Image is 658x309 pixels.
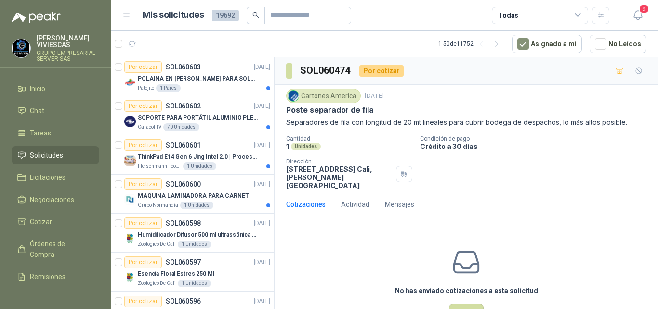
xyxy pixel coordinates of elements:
[12,12,61,23] img: Logo peakr
[395,285,538,296] h3: No has enviado cotizaciones a esta solicitud
[30,172,66,183] span: Licitaciones
[365,92,384,101] p: [DATE]
[124,155,136,166] img: Company Logo
[138,269,214,279] p: Esencia Floral Estres 250 Ml
[166,64,201,70] p: SOL060603
[12,268,99,286] a: Remisiones
[166,142,201,148] p: SOL060601
[124,100,162,112] div: Por cotizar
[254,258,270,267] p: [DATE]
[178,280,211,287] div: 1 Unidades
[30,128,51,138] span: Tareas
[438,36,504,52] div: 1 - 50 de 11752
[111,175,274,214] a: Por cotizarSOL060600[DATE] Company LogoMAQUINA LAMINADORA PARA CARNETGrupo Normandía1 Unidades
[183,162,216,170] div: 1 Unidades
[124,139,162,151] div: Por cotizar
[359,65,404,77] div: Por cotizar
[291,143,321,150] div: Unidades
[341,199,369,210] div: Actividad
[12,235,99,264] a: Órdenes de Compra
[124,296,162,307] div: Por cotizar
[124,77,136,88] img: Company Logo
[166,298,201,305] p: SOL060596
[138,241,176,248] p: Zoologico De Cali
[254,180,270,189] p: [DATE]
[12,213,99,231] a: Cotizar
[37,35,99,48] p: [PERSON_NAME] VIVIESCAS
[498,10,518,21] div: Todas
[124,233,136,244] img: Company Logo
[286,117,646,128] p: Separadores de fila con longitud de 20 mt lineales para cubrir bodega de despachos, lo más altos ...
[138,84,154,92] p: Patojito
[124,61,162,73] div: Por cotizar
[252,12,259,18] span: search
[590,35,646,53] button: No Leídos
[286,165,392,189] p: [STREET_ADDRESS] Cali , [PERSON_NAME][GEOGRAPHIC_DATA]
[163,123,199,131] div: 70 Unidades
[30,106,44,116] span: Chat
[166,103,201,109] p: SOL060602
[254,141,270,150] p: [DATE]
[138,152,258,161] p: ThinkPad E14 Gen 6 Jing Intel 2.0 | Procesador Intel Core Ultra 5 125U ( 12
[30,194,74,205] span: Negociaciones
[254,219,270,228] p: [DATE]
[138,113,258,122] p: SOPORTE PARA PORTÁTIL ALUMINIO PLEGABLE VTA
[629,7,646,24] button: 9
[143,8,204,22] h1: Mis solicitudes
[30,83,45,94] span: Inicio
[254,63,270,72] p: [DATE]
[124,116,136,127] img: Company Logo
[180,202,213,209] div: 1 Unidades
[138,230,258,240] p: Humidificador Difusor 500 ml ultrassônica Residencial Ultrassônico 500ml con voltaje de blanco
[166,220,201,227] p: SOL060598
[212,10,239,21] span: 19692
[12,190,99,209] a: Negociaciones
[286,199,326,210] div: Cotizaciones
[124,256,162,268] div: Por cotizar
[288,91,299,101] img: Company Logo
[420,142,654,150] p: Crédito a 30 días
[111,57,274,96] a: Por cotizarSOL060603[DATE] Company LogoPOLAINA EN [PERSON_NAME] PARA SOLDADOR / ADJUNTAR FICHA TE...
[124,217,162,229] div: Por cotizar
[30,216,52,227] span: Cotizar
[111,96,274,135] a: Por cotizarSOL060602[DATE] Company LogoSOPORTE PARA PORTÁTIL ALUMINIO PLEGABLE VTACaracol TV70 Un...
[111,214,274,253] a: Por cotizarSOL060598[DATE] Company LogoHumidificador Difusor 500 ml ultrassônica Residencial Ultr...
[512,35,582,53] button: Asignado a mi
[12,168,99,187] a: Licitaciones
[111,253,274,292] a: Por cotizarSOL060597[DATE] Company LogoEsencia Floral Estres 250 MlZoologico De Cali1 Unidades
[286,105,374,115] p: Poste separador de fila
[254,102,270,111] p: [DATE]
[138,191,249,201] p: MAQUINA LAMINADORA PARA CARNET
[178,241,211,248] div: 1 Unidades
[12,124,99,142] a: Tareas
[286,142,289,150] p: 1
[420,135,654,142] p: Condición de pago
[286,89,361,103] div: Cartones America
[30,239,90,260] span: Órdenes de Compra
[124,178,162,190] div: Por cotizar
[166,181,201,188] p: SOL060600
[639,4,649,13] span: 9
[30,271,66,282] span: Remisiones
[385,199,414,210] div: Mensajes
[12,80,99,98] a: Inicio
[138,123,161,131] p: Caracol TV
[300,63,352,78] h3: SOL060474
[124,272,136,283] img: Company Logo
[37,50,99,62] p: GRUPO EMPRESARIAL SERVER SAS
[286,135,412,142] p: Cantidad
[30,150,63,161] span: Solicitudes
[12,102,99,120] a: Chat
[12,39,30,57] img: Company Logo
[166,259,201,266] p: SOL060597
[138,280,176,287] p: Zoologico De Cali
[254,297,270,306] p: [DATE]
[124,194,136,205] img: Company Logo
[156,84,181,92] div: 1 Pares
[138,74,258,83] p: POLAINA EN [PERSON_NAME] PARA SOLDADOR / ADJUNTAR FICHA TECNICA
[138,202,178,209] p: Grupo Normandía
[12,146,99,164] a: Solicitudes
[138,162,181,170] p: Fleischmann Foods S.A.
[286,158,392,165] p: Dirección
[111,135,274,175] a: Por cotizarSOL060601[DATE] Company LogoThinkPad E14 Gen 6 Jing Intel 2.0 | Procesador Intel Core ...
